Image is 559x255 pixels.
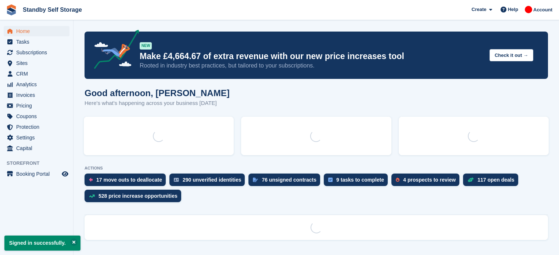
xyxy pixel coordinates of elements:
[16,143,60,153] span: Capital
[169,174,249,190] a: 290 unverified identities
[4,111,69,121] a: menu
[140,62,484,70] p: Rooted in industry best practices, but tailored to your subscriptions.
[89,178,93,182] img: move_outs_to_deallocate_icon-f764333ba52eb49d3ac5e1228854f67142a1ed5810a6f6cc68b1a99e826820c5.svg
[88,30,139,72] img: price-adjustments-announcement-icon-8257ccfd72463d97f412b2fc003d46551f7dbcb40ab6d574587a9cd5c0d94...
[85,88,230,98] h1: Good afternoon, [PERSON_NAME]
[4,79,69,90] a: menu
[4,236,80,251] p: Signed in successfully.
[248,174,324,190] a: 76 unsigned contracts
[7,160,73,167] span: Storefront
[16,122,60,132] span: Protection
[16,37,60,47] span: Tasks
[96,177,162,183] div: 17 move outs to deallocate
[490,49,533,61] button: Check it out →
[4,69,69,79] a: menu
[16,69,60,79] span: CRM
[61,170,69,178] a: Preview store
[85,190,185,206] a: 528 price increase opportunities
[16,90,60,100] span: Invoices
[4,58,69,68] a: menu
[140,42,152,50] div: NEW
[391,174,463,190] a: 4 prospects to review
[4,169,69,179] a: menu
[262,177,316,183] div: 76 unsigned contracts
[16,47,60,58] span: Subscriptions
[140,51,484,62] p: Make £4,664.67 of extra revenue with our new price increases tool
[477,177,514,183] div: 117 open deals
[336,177,384,183] div: 9 tasks to complete
[472,6,486,13] span: Create
[508,6,518,13] span: Help
[6,4,17,15] img: stora-icon-8386f47178a22dfd0bd8f6a31ec36ba5ce8667c1dd55bd0f319d3a0aa187defe.svg
[4,122,69,132] a: menu
[16,111,60,121] span: Coupons
[89,194,95,198] img: price_increase_opportunities-93ffe204e8149a01c8c9dc8f82e8f89637d9d84a8eef4429ea346261dce0b2c0.svg
[16,169,60,179] span: Booking Portal
[533,6,552,14] span: Account
[4,143,69,153] a: menu
[16,79,60,90] span: Analytics
[174,178,179,182] img: verify_identity-adf6edd0f0f0b5bbfe63781bf79b02c33cf7c696d77639b501bdc392416b5a36.svg
[463,174,522,190] a: 117 open deals
[85,166,548,171] p: ACTIONS
[4,101,69,111] a: menu
[253,178,258,182] img: contract_signature_icon-13c848040528278c33f63329250d36e43548de30e8caae1d1a13099fd9432cc5.svg
[403,177,456,183] div: 4 prospects to review
[324,174,391,190] a: 9 tasks to complete
[183,177,241,183] div: 290 unverified identities
[4,90,69,100] a: menu
[525,6,532,13] img: Aaron Winter
[85,174,169,190] a: 17 move outs to deallocate
[16,26,60,36] span: Home
[4,37,69,47] a: menu
[328,178,333,182] img: task-75834270c22a3079a89374b754ae025e5fb1db73e45f91037f5363f120a921f8.svg
[396,178,399,182] img: prospect-51fa495bee0391a8d652442698ab0144808aea92771e9ea1ae160a38d050c398.svg
[16,58,60,68] span: Sites
[467,177,474,182] img: deal-1b604bf984904fb50ccaf53a9ad4b4a5d6e5aea283cecdc64d6e3604feb123c2.svg
[98,193,178,199] div: 528 price increase opportunities
[85,99,230,108] p: Here's what's happening across your business [DATE]
[4,132,69,143] a: menu
[4,47,69,58] a: menu
[16,132,60,143] span: Settings
[20,4,85,16] a: Standby Self Storage
[4,26,69,36] a: menu
[16,101,60,111] span: Pricing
